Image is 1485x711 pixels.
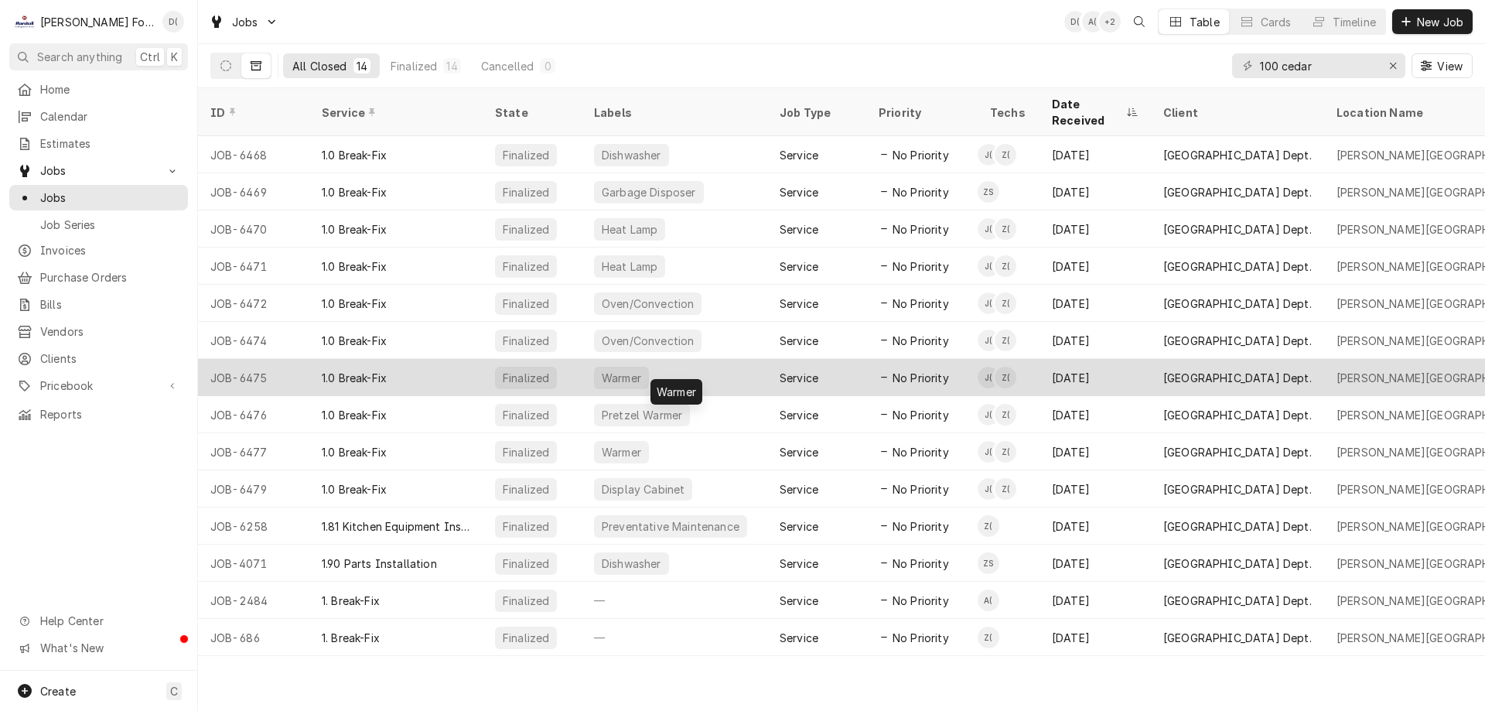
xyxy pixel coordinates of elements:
div: Dishwasher [600,147,663,163]
div: 1.90 Parts Installation [322,555,437,572]
div: Zachary Goldstein (120)'s Avatar [995,478,1016,500]
div: [DATE] [1039,248,1151,285]
div: 0 [543,58,552,74]
div: [DATE] [1039,136,1151,173]
a: Go to Jobs [203,9,285,35]
div: [DATE] [1039,508,1151,545]
div: Derek Testa (81)'s Avatar [162,11,184,32]
div: JOB-686 [198,619,309,656]
a: Vendors [9,319,188,344]
div: Finalized [501,593,551,609]
div: [GEOGRAPHIC_DATA] Dept. [1163,184,1312,200]
span: No Priority [893,518,949,535]
span: Reports [40,406,180,422]
div: JOB-6471 [198,248,309,285]
div: J( [978,292,999,314]
div: Zachary Goldstein (120)'s Avatar [995,367,1016,388]
div: Z( [995,367,1016,388]
div: [GEOGRAPHIC_DATA] Dept. [1163,370,1312,386]
div: Finalized [501,407,551,423]
div: + 2 [1099,11,1121,32]
div: J( [978,478,999,500]
span: No Priority [893,333,949,349]
div: JOB-6470 [198,210,309,248]
div: Z( [978,627,999,648]
span: No Priority [893,370,949,386]
div: Z( [995,330,1016,351]
div: JOB-6468 [198,136,309,173]
div: [GEOGRAPHIC_DATA] Dept. [1163,518,1312,535]
button: View [1412,53,1473,78]
div: [GEOGRAPHIC_DATA] Dept. [1163,481,1312,497]
div: Service [780,407,818,423]
div: J( [978,404,999,426]
div: Service [780,518,818,535]
div: Andy Christopoulos (121)'s Avatar [978,590,999,611]
span: Purchase Orders [40,269,180,285]
button: Erase input [1381,53,1405,78]
div: Z( [995,255,1016,277]
div: Garbage Disposer [600,184,698,200]
div: Heat Lamp [600,258,659,275]
div: Z( [995,218,1016,240]
div: Marshall Food Equipment Service's Avatar [14,11,36,32]
div: 1.0 Break-Fix [322,407,387,423]
span: Home [40,81,180,97]
span: Vendors [40,323,180,340]
div: Timeline [1333,14,1376,30]
div: [GEOGRAPHIC_DATA] Dept. [1163,407,1312,423]
div: Jose DeMelo (37)'s Avatar [978,404,999,426]
div: Derek Testa (81)'s Avatar [1064,11,1086,32]
div: Service [780,630,818,646]
span: Job Series [40,217,180,233]
div: 1.0 Break-Fix [322,444,387,460]
div: ID [210,104,294,121]
a: Bills [9,292,188,317]
div: — [582,619,767,656]
div: Zachary Goldstein (120)'s Avatar [995,255,1016,277]
div: Table [1190,14,1220,30]
div: Zachary Goldstein (120)'s Avatar [978,515,999,537]
div: J( [978,441,999,463]
div: J( [978,218,999,240]
div: Jose DeMelo (37)'s Avatar [978,292,999,314]
div: D( [162,11,184,32]
span: Pricebook [40,378,157,394]
span: No Priority [893,481,949,497]
div: Date Received [1052,96,1123,128]
div: Priority [879,104,962,121]
span: Search anything [37,49,122,65]
div: D( [1064,11,1086,32]
div: Finalized [501,630,551,646]
div: [DATE] [1039,545,1151,582]
div: Service [780,370,818,386]
div: JOB-6474 [198,322,309,359]
div: Zachary Goldstein (120)'s Avatar [995,330,1016,351]
div: Zachary Goldstein (120)'s Avatar [995,404,1016,426]
span: Calendar [40,108,180,125]
div: Warmer [600,444,643,460]
span: K [171,49,178,65]
div: Z( [995,478,1016,500]
span: Jobs [40,162,157,179]
div: Z( [978,515,999,537]
div: Service [780,444,818,460]
div: 1.0 Break-Fix [322,296,387,312]
button: Search anythingCtrlK [9,43,188,70]
div: 1.0 Break-Fix [322,184,387,200]
span: Clients [40,350,180,367]
div: [DATE] [1039,470,1151,508]
a: Go to Pricebook [9,373,188,398]
div: Finalized [501,444,551,460]
span: No Priority [893,630,949,646]
div: Job Type [780,104,854,121]
div: Jose DeMelo (37)'s Avatar [978,330,999,351]
div: Zachary Goldstein (120)'s Avatar [995,441,1016,463]
div: 14 [446,58,457,74]
div: Finalized [501,296,551,312]
span: Create [40,685,76,698]
span: No Priority [893,258,949,275]
div: 1.0 Break-Fix [322,370,387,386]
div: [DATE] [1039,433,1151,470]
a: Go to Jobs [9,158,188,183]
